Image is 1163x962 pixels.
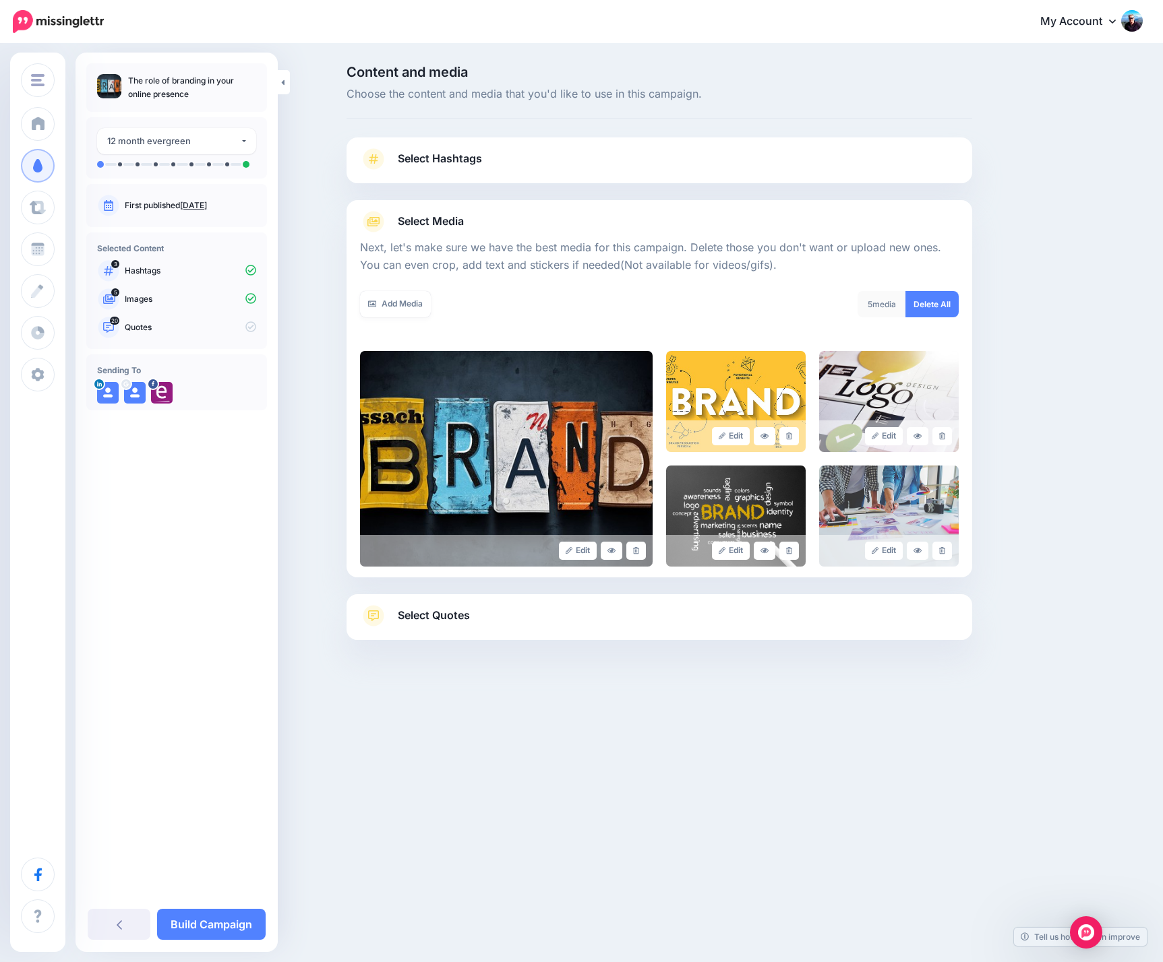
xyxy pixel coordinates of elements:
[125,199,256,212] p: First published
[360,351,653,567] img: 1c01db7cbbcec842ae5b6bd0c5514c42_large.jpg
[125,265,256,277] p: Hashtags
[136,162,140,166] li: A post will be sent on day 7
[865,427,903,445] a: Edit
[243,161,249,168] li: A post will be sent on day 365
[819,351,959,452] img: 05VI60L4JMJXQ37XN85UOKGFUL77T0GJ_large.jpg
[360,211,959,232] a: Select Media
[398,606,470,624] span: Select Quotes
[118,162,122,166] li: A post will be sent on day 3
[905,291,959,317] a: Delete All
[712,542,750,560] a: Edit
[171,162,175,166] li: A post will be sent on day 30
[31,74,44,86] img: menu.png
[189,162,193,166] li: A post will be sent on day 90
[819,466,959,567] img: WLXD1SNTWZSKT1CHCCVJTMPHWXA27H89_large.jpg
[207,162,211,166] li: A post will be sent on day 180
[13,10,104,33] img: Missinglettr
[347,65,972,79] span: Content and media
[868,299,872,309] span: 5
[666,466,806,567] img: B4HV2C6PS8T9UQXINDFS8L4FLW5WL4JY_large.jpg
[180,200,207,210] a: [DATE]
[559,542,597,560] a: Edit
[124,382,146,404] img: user_default_image.png
[1014,928,1147,946] a: Tell us how we can improve
[360,291,431,317] a: Add Media
[360,239,959,274] p: Next, let's make sure we have the best media for this campaign. Delete those you don't want or up...
[347,86,972,103] span: Choose the content and media that you'd like to use in this campaign.
[858,291,906,317] div: media
[110,317,119,325] span: 20
[360,148,959,183] a: Select Hashtags
[111,288,119,296] span: 5
[107,133,240,149] div: 12 month evergreen
[125,293,256,305] p: Images
[360,605,959,640] a: Select Quotes
[1027,5,1143,38] a: My Account
[712,427,750,445] a: Edit
[1070,916,1102,949] div: Open Intercom Messenger
[97,243,256,253] h4: Selected Content
[97,365,256,375] h4: Sending To
[125,321,256,333] p: Quotes
[225,162,229,166] li: A post will be sent on day 270
[865,542,903,560] a: Edit
[360,232,959,567] div: Select Media
[154,162,158,166] li: A post will be sent on day 14
[111,260,119,268] span: 3
[151,382,173,404] img: 528363599_10163961969572704_8614632715601683487_n-bsa154639.jpg
[97,382,119,404] img: user_default_image.png
[97,161,104,168] li: A post will be sent on day 0
[398,212,464,230] span: Select Media
[128,74,256,101] p: The role of branding in your online presence
[666,351,806,452] img: 9IWW886M0ZI4K89K1M1D193D29UY164R_large.jpg
[97,128,256,154] button: 12 month evergreen
[97,74,121,98] img: 1c01db7cbbcec842ae5b6bd0c5514c42_thumb.jpg
[398,150,482,168] span: Select Hashtags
